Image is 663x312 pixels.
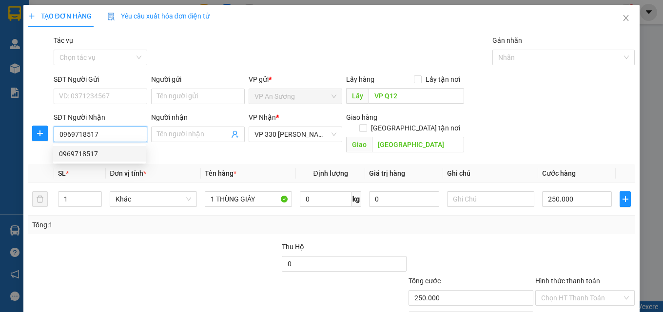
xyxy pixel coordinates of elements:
[116,192,191,206] span: Khác
[73,29,127,40] span: 0942419456
[32,126,48,141] button: plus
[32,220,257,230] div: Tổng: 1
[612,5,640,32] button: Close
[59,148,140,159] div: 0969718517
[71,55,76,66] span: 0
[107,12,210,20] span: Yêu cầu xuất hóa đơn điện tử
[447,191,534,207] input: Ghi Chú
[28,12,92,20] span: TẠO ĐƠN HÀNG
[369,191,439,207] input: 0
[346,88,369,104] span: Lấy
[54,55,68,66] span: CC:
[313,169,348,177] span: Định lượng
[4,28,58,39] span: 0976662265
[53,146,146,162] div: 0969718517
[58,169,66,177] span: SL
[367,123,464,133] span: [GEOGRAPHIC_DATA] tận nơi
[205,169,236,177] span: Tên hàng
[254,127,336,142] span: VP 330 Lê Duẫn
[346,137,372,152] span: Giao
[254,89,336,104] span: VP An Sương
[54,112,147,123] div: SĐT Người Nhận
[249,74,342,85] div: VP gửi
[54,74,147,85] div: SĐT Người Gửi
[620,195,630,203] span: plus
[422,74,464,85] span: Lấy tận nơi
[19,55,54,66] span: 100.000
[33,129,47,137] span: plus
[372,137,464,152] input: Dọc đường
[231,130,239,138] span: user-add
[535,277,600,285] label: Hình thức thanh toán
[622,14,630,22] span: close
[369,169,405,177] span: Giá trị hàng
[346,113,377,121] span: Giao hàng
[3,67,34,78] span: Thu hộ:
[443,164,538,183] th: Ghi chú
[249,113,276,121] span: VP Nhận
[205,191,292,207] input: VD: Bàn, Ghế
[110,169,146,177] span: Đơn vị tính
[3,55,17,66] span: CR:
[351,191,361,207] span: kg
[32,191,48,207] button: delete
[4,5,72,27] p: Gửi:
[151,74,245,85] div: Người gửi
[36,67,41,78] span: 0
[151,112,245,123] div: Người nhận
[4,5,45,27] span: VP An Sương
[409,277,441,285] span: Tổng cước
[19,40,50,51] span: VP Q12
[542,169,576,177] span: Cước hàng
[54,37,73,44] label: Tác vụ
[73,6,142,28] p: Nhận:
[369,88,464,104] input: Dọc đường
[4,41,50,51] span: Lấy:
[28,13,35,19] span: plus
[620,191,631,207] button: plus
[346,75,374,83] span: Lấy hàng
[107,13,115,20] img: icon
[282,243,304,251] span: Thu Hộ
[73,41,91,51] span: Giao:
[492,37,522,44] label: Gán nhãn
[73,6,142,28] span: VP 330 [PERSON_NAME]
